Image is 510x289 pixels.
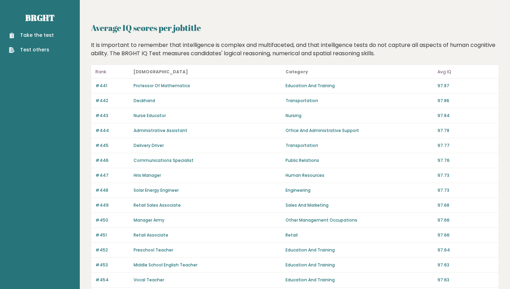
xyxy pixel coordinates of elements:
[437,202,494,208] p: 97.68
[437,83,494,89] p: 97.87
[95,277,129,283] p: #454
[286,69,308,75] b: Category
[134,83,190,89] a: Professor Of Mathematics
[95,142,129,149] p: #445
[437,277,494,283] p: 97.63
[134,247,173,253] a: Preschool Teacher
[134,157,194,163] a: Communications Specialist
[437,217,494,223] p: 97.66
[286,232,433,238] p: Retail
[9,46,54,53] a: Test others
[437,262,494,268] p: 97.63
[437,247,494,253] p: 97.64
[134,127,187,133] a: Administrative Assistant
[91,22,499,34] h2: Average IQ scores per jobtitle
[134,277,164,283] a: Vocal Teacher
[95,187,129,193] p: #448
[95,157,129,164] p: #446
[286,187,433,193] p: Engineering
[286,277,433,283] p: Education And Training
[95,98,129,104] p: #442
[134,172,161,178] a: Hris Manager
[9,32,54,39] a: Take the test
[286,113,433,119] p: Nursing
[95,202,129,208] p: #449
[437,172,494,179] p: 97.73
[95,113,129,119] p: #443
[286,202,433,208] p: Sales And Marketing
[95,83,129,89] p: #441
[286,98,433,104] p: Transportation
[437,68,494,76] p: Avg IQ
[95,262,129,268] p: #453
[134,202,181,208] a: Retail Sales Associate
[134,69,188,75] b: [DEMOGRAPHIC_DATA]
[134,113,166,118] a: Nurse Educator
[134,217,164,223] a: Manager Army
[437,113,494,119] p: 97.84
[286,172,433,179] p: Human Resources
[134,262,197,268] a: Middle School English Teacher
[437,187,494,193] p: 97.73
[437,142,494,149] p: 97.77
[286,157,433,164] p: Public Relations
[437,157,494,164] p: 97.76
[95,172,129,179] p: #447
[95,217,129,223] p: #450
[134,142,164,148] a: Delivery Driver
[134,187,179,193] a: Solar Energy Engineer
[95,232,129,238] p: #451
[134,98,155,104] a: Deckhand
[25,12,54,23] a: Brght
[437,232,494,238] p: 97.66
[286,247,433,253] p: Education And Training
[286,217,433,223] p: Other Management Occupations
[437,127,494,134] p: 97.78
[286,142,433,149] p: Transportation
[95,247,129,253] p: #452
[134,232,168,238] a: Retail Associate
[286,262,433,268] p: Education And Training
[95,127,129,134] p: #444
[95,68,129,76] p: Rank
[286,83,433,89] p: Education And Training
[88,41,502,58] div: It is important to remember that intelligence is complex and multifaceted, and that intelligence ...
[286,127,433,134] p: Office And Administrative Support
[437,98,494,104] p: 97.86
